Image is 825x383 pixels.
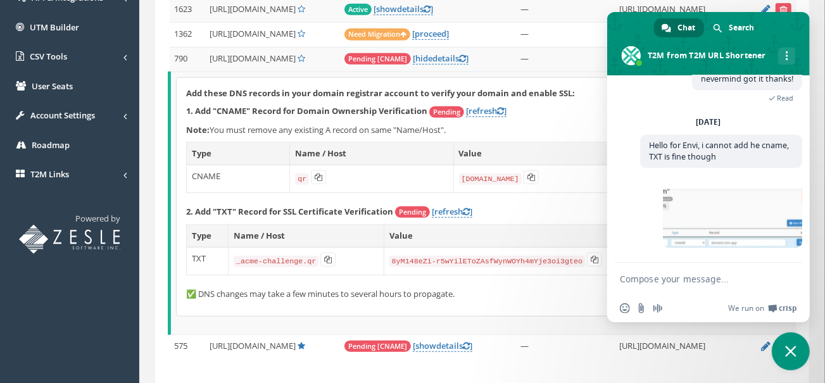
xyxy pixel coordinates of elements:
[729,18,754,37] span: Search
[186,124,210,135] b: Note:
[32,139,70,151] span: Roadmap
[466,105,507,117] a: [refresh]
[187,248,229,275] td: TXT
[75,213,120,224] span: Powered by
[779,303,797,313] span: Crisp
[677,18,695,37] span: Chat
[696,118,721,126] div: [DATE]
[210,53,296,64] span: [URL][DOMAIN_NAME]
[234,256,318,267] code: _acme-challenge.qr
[210,28,296,39] span: [URL][DOMAIN_NAME]
[376,3,397,15] span: show
[298,53,306,64] a: Set Default
[705,18,763,37] div: Search
[187,165,290,192] td: CNAME
[30,22,79,33] span: UTM Builder
[298,340,306,351] a: Default
[344,4,372,15] span: Active
[344,53,411,65] span: Pending [CNAME]
[210,340,296,351] span: [URL][DOMAIN_NAME]
[389,256,586,267] code: 8yM148eZi-r5wYilEToZAsfWynWOYh4mYje3oi3gteo
[298,28,306,39] a: Set Default
[384,225,692,248] th: Value
[432,206,472,218] a: [refresh]
[429,106,464,118] span: Pending
[344,28,410,41] span: Need Migration
[30,110,95,121] span: Account Settings
[515,47,614,72] td: —
[170,22,205,47] td: 1362
[415,340,436,351] span: show
[614,334,745,359] td: [URL][DOMAIN_NAME]
[413,340,472,352] a: [showdetails]
[229,225,384,248] th: Name / Host
[654,18,704,37] div: Chat
[620,273,769,285] textarea: Compose your message...
[412,28,449,40] a: [proceed]
[170,47,205,72] td: 790
[186,206,393,217] strong: 2. Add "TXT" Record for SSL Certificate Verification
[515,22,614,47] td: —
[374,3,433,15] a: [showdetails]
[395,206,430,218] span: Pending
[453,142,692,165] th: Value
[636,303,646,313] span: Send a file
[187,142,290,165] th: Type
[728,303,764,313] span: We run on
[186,124,781,136] p: You must remove any existing A record on same "Name/Host".
[515,334,614,359] td: —
[30,51,67,62] span: CSV Tools
[653,303,663,313] span: Audio message
[186,105,427,116] strong: 1. Add "CNAME" Record for Domain Ownership Verification
[187,225,229,248] th: Type
[298,3,306,15] a: Set Default
[459,173,522,185] code: [DOMAIN_NAME]
[701,73,793,84] span: nevermind got it thanks!
[778,47,795,65] div: More channels
[728,303,797,313] a: We run onCrisp
[32,80,73,92] span: User Seats
[186,288,781,300] p: ✅ DNS changes may take a few minutes to several hours to propagate.
[210,3,296,15] span: [URL][DOMAIN_NAME]
[649,140,789,162] span: Hello for Envi, i cannot add he cname, TXT is fine though
[620,303,630,313] span: Insert an emoji
[19,225,120,254] img: T2M URL Shortener powered by Zesle Software Inc.
[344,341,411,352] span: Pending [CNAME]
[30,168,69,180] span: T2M Links
[772,332,810,370] div: Close chat
[777,94,793,103] span: Read
[295,173,309,185] code: qr
[170,334,205,359] td: 575
[415,53,432,64] span: hide
[186,87,575,99] strong: Add these DNS records in your domain registrar account to verify your domain and enable SSL:
[413,53,469,65] a: [hidedetails]
[290,142,453,165] th: Name / Host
